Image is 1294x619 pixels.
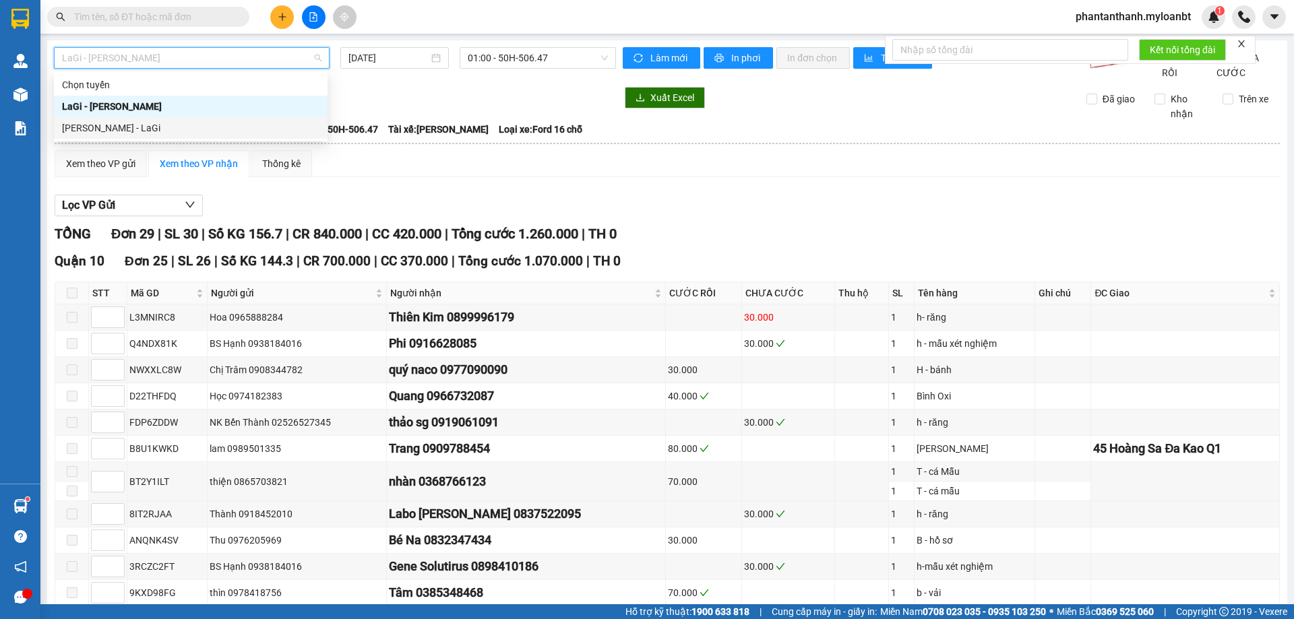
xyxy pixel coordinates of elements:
div: h- răng [917,310,1033,325]
span: CR 700.000 [303,253,371,269]
td: 9KXD98FG [127,580,208,606]
div: h - mẫu xét nghiệm [917,336,1033,351]
span: Lọc VP Gửi [62,197,115,214]
td: BT2Y1ILT [127,462,208,501]
span: Làm mới [650,51,689,65]
div: 80.000 [668,441,740,456]
span: Xuất Excel [650,90,694,105]
td: 3RCZC2FT [127,554,208,580]
span: check [776,509,785,519]
img: warehouse-icon [13,88,28,102]
td: FDP6ZDDW [127,410,208,436]
div: BT2Y1ILT [129,474,205,489]
div: Bình Oxi [917,389,1033,403]
div: T - cá Mẫu [917,464,1033,479]
span: ĐC Giao [1095,286,1266,300]
div: B8U1KWKD [129,441,205,456]
span: Số xe: 50H-506.47 [302,122,378,137]
img: solution-icon [13,121,28,135]
div: 3RCZC2FT [129,559,205,574]
span: TH 0 [588,226,617,242]
span: LaGi - Hồ Chí Minh [62,48,321,68]
img: warehouse-icon [13,54,28,68]
strong: 0369 525 060 [1096,606,1154,617]
img: warehouse-icon [13,499,28,513]
button: downloadXuất Excel [625,87,705,108]
span: Kết nối tổng đài [1150,42,1215,57]
sup: 1 [26,497,30,501]
span: 1 [1217,6,1222,15]
div: 30.000 [744,310,832,325]
div: 30.000 [744,507,832,521]
button: syncLàm mới [623,47,700,69]
strong: 1900 633 818 [691,606,749,617]
div: Phi 0916628085 [389,334,663,353]
span: search [56,12,65,22]
td: B8U1KWKD [127,436,208,462]
span: message [14,591,27,604]
th: SL [889,282,915,304]
span: | [214,253,218,269]
button: printerIn phơi [704,47,773,69]
div: LaGi - [PERSON_NAME] [62,99,319,114]
span: check [700,444,709,453]
div: Hồ Chí Minh - LaGi [54,117,328,139]
div: 1 [891,441,912,456]
img: logo-vxr [11,9,29,29]
span: check [776,418,785,427]
span: | [365,226,369,242]
th: CƯỚC RỒI [666,282,743,304]
span: notification [14,560,27,573]
div: lam 0989501335 [210,441,383,456]
td: D22THFDQ [127,383,208,410]
div: Chị Trâm 0908344782 [210,362,383,377]
div: 1 [891,389,912,403]
button: Kết nối tổng đài [1139,39,1226,61]
div: Bé Na 0832347434 [389,531,663,550]
span: CR 840.000 [292,226,362,242]
span: check [776,339,785,348]
div: 1 [891,415,912,430]
div: B - hồ sơ [917,533,1033,548]
span: Tổng cước 1.260.000 [452,226,578,242]
div: BS Hạnh 0938184016 [210,559,383,574]
div: Chọn tuyến [62,77,319,92]
th: Ghi chú [1035,282,1092,304]
div: Gene Solutirus 0898410186 [389,557,663,576]
span: | [202,226,205,242]
th: CHƯA CƯỚC [742,282,835,304]
span: close [1237,39,1246,48]
div: 8IT2RJAA [129,507,205,521]
div: h-mẫu xét nghiệm [917,559,1033,574]
span: SL 26 [178,253,211,269]
div: Labo [PERSON_NAME] 0837522095 [389,504,663,523]
span: check [700,588,709,597]
div: 1 [891,484,912,498]
span: Cung cấp máy in - giấy in: [772,604,877,619]
span: sync [634,53,645,64]
span: | [374,253,377,269]
span: Miền Nam [880,604,1046,619]
span: bar-chart [864,53,875,64]
span: phantanthanh.myloanbt [1065,8,1202,25]
span: check [700,391,709,401]
div: 1 [891,559,912,574]
div: nhàn 0368766123 [389,472,663,491]
span: Tài xế: [PERSON_NAME] [388,122,489,137]
span: Kho nhận [1165,92,1212,121]
div: Thống kê [262,156,301,171]
div: Học 0974182383 [210,389,383,403]
button: caret-down [1262,5,1286,29]
span: aim [340,12,349,22]
div: 70.000 [668,585,740,600]
div: thảo sg 0919061091 [389,413,663,432]
div: LaGi - Hồ Chí Minh [54,96,328,117]
span: download [636,93,645,104]
div: FDP6ZDDW [129,415,205,430]
span: Hỗ trợ kỹ thuật: [625,604,749,619]
input: Nhập số tổng đài [892,39,1128,61]
span: 01:00 - 50H-506.47 [468,48,608,68]
button: aim [333,5,357,29]
span: down [185,199,195,210]
div: 30.000 [668,533,740,548]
